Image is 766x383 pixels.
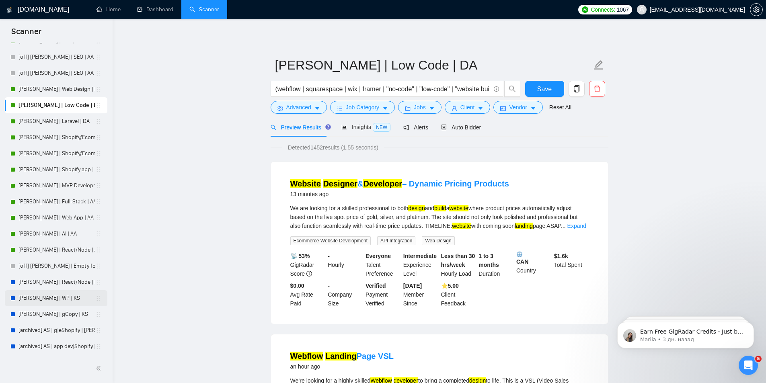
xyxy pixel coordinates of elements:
span: NEW [373,123,390,132]
span: Web Design [422,236,454,245]
mark: Developer [363,179,402,188]
b: $0.00 [290,283,304,289]
span: holder [95,86,102,92]
span: ... [561,223,566,229]
span: notification [403,125,409,130]
div: Hourly [326,252,364,278]
b: [DATE] [403,283,422,289]
span: user [452,105,457,111]
span: folder [405,105,411,111]
div: Duration [477,252,515,278]
b: Intermediate [403,253,437,259]
mark: website [452,223,471,229]
button: barsJob Categorycaret-down [330,101,395,114]
span: Alerts [403,124,428,131]
span: API Integration [377,236,415,245]
b: 📡 53% [290,253,310,259]
input: Search Freelance Jobs... [275,84,490,94]
span: copy [569,85,584,92]
span: holder [95,327,102,334]
button: userClientcaret-down [445,101,491,114]
div: Payment Verified [364,281,402,308]
span: user [639,7,645,12]
li: [off] Nick | SEO | AA - Light, Low Budget [5,65,107,81]
button: copy [569,81,585,97]
span: Job Category [346,103,379,112]
a: [PERSON_NAME] | Laravel | DA [18,113,95,129]
a: Expand [567,223,586,229]
span: caret-down [530,105,536,111]
span: 1067 [617,5,629,14]
span: caret-down [382,105,388,111]
iframe: Intercom notifications сообщение [605,305,766,361]
span: setting [750,6,762,13]
span: holder [95,70,102,76]
span: holder [95,54,102,60]
span: area-chart [341,124,347,130]
div: Tooltip anchor [324,123,332,131]
li: Michael | React/Node | AA [5,242,107,258]
a: dashboardDashboard [137,6,173,13]
button: Save [525,81,564,97]
span: info-circle [306,271,312,276]
span: setting [277,105,283,111]
mark: Designer [323,179,357,188]
span: holder [95,166,102,173]
a: searchScanner [189,6,219,13]
li: Anna | Low Code | DA [5,97,107,113]
li: Michael | AI | AA [5,226,107,242]
b: $ 1.6k [554,253,568,259]
span: robot [441,125,447,130]
li: Michael | Web App | AA [5,210,107,226]
button: settingAdvancedcaret-down [271,101,327,114]
a: [PERSON_NAME] | Shopify/Ecom | DA - lower requirements [18,129,95,145]
div: GigRadar Score [289,252,327,278]
mark: Website [290,179,321,188]
a: [PERSON_NAME] | Low Code | DA [18,97,95,113]
span: holder [95,343,102,350]
li: Ann | React/Node | KS - WIP [5,274,107,290]
li: Andrew | Shopify/Ecom | DA - lower requirements [5,129,107,145]
div: Experience Level [402,252,439,278]
a: [PERSON_NAME] | gCopy | KS [18,306,95,322]
span: bars [337,105,343,111]
span: Vendor [509,103,527,112]
li: Michael | MVP Development | AA [5,178,107,194]
button: idcardVendorcaret-down [493,101,542,114]
li: Michael | Full-Stack | AA [5,194,107,210]
a: [PERSON_NAME] | MVP Development | AA [18,178,95,194]
a: [PERSON_NAME] | Shopify app | DA [18,162,95,178]
span: holder [95,102,102,109]
div: We are looking for a skilled professional to both and a where product prices automatically adjust... [290,204,589,230]
a: [off] [PERSON_NAME] | Empty for future | AA [18,258,95,274]
button: delete [589,81,605,97]
img: logo [7,4,12,16]
b: - [328,283,330,289]
span: holder [95,182,102,189]
span: holder [95,295,102,301]
li: [off] Nick | SEO | AA - Strict, High Budget [5,49,107,65]
b: Less than 30 hrs/week [441,253,475,268]
b: - [328,253,330,259]
div: an hour ago [290,362,394,371]
mark: website [449,205,468,211]
a: [PERSON_NAME] | Web Design | DA [18,81,95,97]
span: idcard [500,105,506,111]
span: holder [95,231,102,237]
span: Preview Results [271,124,329,131]
span: holder [95,134,102,141]
a: [PERSON_NAME] | Full-Stack | AA [18,194,95,210]
b: 1 to 3 months [478,253,499,268]
a: [archived] AS | g|eShopify | [PERSON_NAME] [18,322,95,338]
a: Reset All [549,103,571,112]
a: Webflow LandingPage VSL [290,352,394,360]
a: [PERSON_NAME] | React/Node | AA [18,242,95,258]
mark: build [434,205,446,211]
iframe: Intercom live chat [739,356,758,375]
a: [PERSON_NAME] | AI | AA [18,226,95,242]
li: [archived] AS | g|eShopify | Moroz [5,322,107,338]
span: Jobs [414,103,426,112]
li: Alex | gCopy | KS [5,306,107,322]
